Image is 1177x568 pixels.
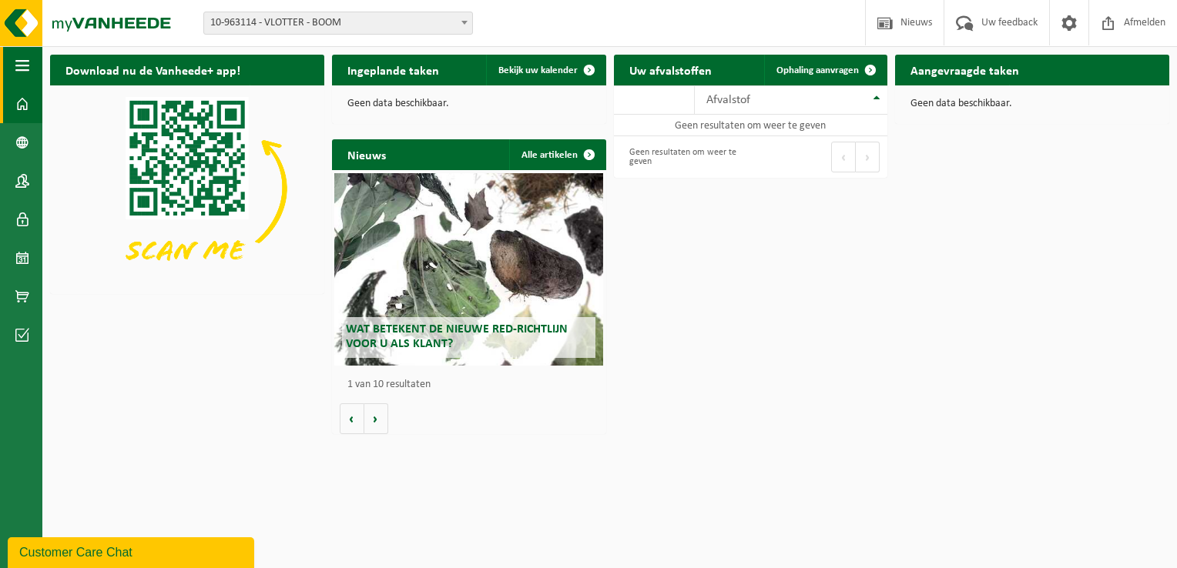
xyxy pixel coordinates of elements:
[856,142,880,172] button: Next
[347,99,591,109] p: Geen data beschikbaar.
[203,12,473,35] span: 10-963114 - VLOTTER - BOOM
[332,55,454,85] h2: Ingeplande taken
[614,115,888,136] td: Geen resultaten om weer te geven
[8,534,257,568] iframe: chat widget
[364,403,388,434] button: Volgende
[340,403,364,434] button: Vorige
[895,55,1034,85] h2: Aangevraagde taken
[334,173,603,366] a: Wat betekent de nieuwe RED-richtlijn voor u als klant?
[831,142,856,172] button: Previous
[509,139,605,170] a: Alle artikelen
[332,139,401,169] h2: Nieuws
[347,379,599,390] p: 1 van 10 resultaten
[50,85,324,291] img: Download de VHEPlus App
[706,94,750,106] span: Afvalstof
[910,99,1154,109] p: Geen data beschikbaar.
[50,55,256,85] h2: Download nu de Vanheede+ app!
[498,65,578,75] span: Bekijk uw kalender
[346,323,568,350] span: Wat betekent de nieuwe RED-richtlijn voor u als klant?
[622,140,743,174] div: Geen resultaten om weer te geven
[614,55,727,85] h2: Uw afvalstoffen
[204,12,472,34] span: 10-963114 - VLOTTER - BOOM
[764,55,886,85] a: Ophaling aanvragen
[486,55,605,85] a: Bekijk uw kalender
[776,65,859,75] span: Ophaling aanvragen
